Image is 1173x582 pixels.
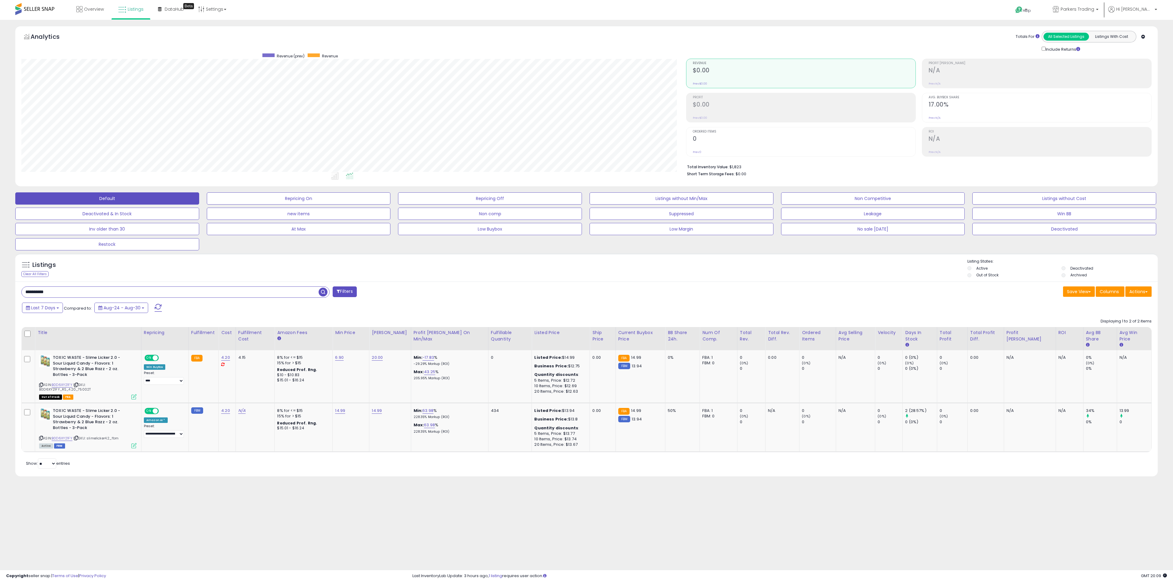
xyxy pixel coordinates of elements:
[929,135,1151,144] h2: N/A
[1023,8,1031,13] span: Help
[740,355,765,360] div: 0
[414,422,424,428] b: Max:
[534,355,562,360] b: Listed Price:
[736,171,746,177] span: $0.00
[39,408,51,420] img: 51x1dmpEftL._SL40_.jpg
[618,408,630,415] small: FBA
[1120,342,1123,348] small: Avg Win Price.
[372,355,383,361] a: 20.00
[693,82,707,85] small: Prev: $0.00
[422,408,433,414] a: 63.98
[277,413,328,419] div: 15% for > $15
[534,425,585,431] div: :
[976,266,988,271] label: Active
[693,130,915,133] span: Ordered Items
[534,372,578,377] b: Quantity discounts
[631,408,641,413] span: 14.99
[424,422,435,428] a: 63.98
[534,436,585,442] div: 10 Items, Price: $13.74
[970,355,999,360] div: 0.00
[22,303,63,313] button: Last 7 Days
[1120,355,1147,360] div: N/A
[929,150,941,154] small: Prev: N/A
[238,408,246,414] a: N/A
[414,329,486,342] div: Profit [PERSON_NAME] on Min/Max
[802,355,836,360] div: 0
[277,426,328,431] div: $15.01 - $16.24
[207,192,391,205] button: Repricing On
[534,383,585,389] div: 10 Items, Price: $12.69
[15,238,199,250] button: Restock
[144,371,184,385] div: Preset:
[1108,6,1157,20] a: Hi [PERSON_NAME]
[929,116,941,120] small: Prev: N/A
[632,416,642,422] span: 13.94
[534,442,585,447] div: 20 Items, Price: $13.67
[1089,33,1134,41] button: Listings With Cost
[1058,355,1079,360] div: N/A
[54,443,65,449] span: FBM
[414,355,484,366] div: %
[618,355,630,362] small: FBA
[534,408,585,413] div: $13.94
[905,408,937,413] div: 2 (28.57%)
[277,360,328,366] div: 15% for > $15
[39,408,137,448] div: ASIN:
[693,150,701,154] small: Prev: 0
[905,366,937,371] div: 0 (0%)
[940,366,967,371] div: 0
[183,3,194,9] div: Tooltip anchor
[52,382,72,387] a: B0D6XY21FY
[1086,329,1114,342] div: Avg BB Share
[940,408,967,413] div: 0
[145,355,153,361] span: ON
[967,259,1157,264] p: Listing States:
[693,62,915,65] span: Revenue
[158,409,168,414] span: OFF
[534,378,585,383] div: 5 Items, Price: $12.72
[1120,419,1151,425] div: 0
[277,329,330,336] div: Amazon Fees
[768,408,795,413] div: N/A
[277,355,328,360] div: 8% for <= $15
[972,192,1156,205] button: Listings without Cost
[238,355,270,360] div: 4.15
[221,408,230,414] a: 4.20
[1058,408,1079,413] div: N/A
[905,355,937,360] div: 0 (0%)
[414,369,484,380] div: %
[84,6,104,12] span: Overview
[740,366,765,371] div: 0
[905,419,937,425] div: 0 (0%)
[1063,286,1095,297] button: Save View
[929,96,1151,99] span: Avg. Buybox Share
[668,355,695,360] div: 0%
[878,419,902,425] div: 0
[414,355,423,360] b: Min:
[618,363,630,369] small: FBM
[1086,408,1117,413] div: 34%
[414,415,484,419] p: 228.35% Markup (ROI)
[618,416,630,422] small: FBM
[1070,272,1087,278] label: Archived
[221,355,230,361] a: 4.20
[693,116,707,120] small: Prev: $0.00
[15,192,199,205] button: Default
[144,329,186,336] div: Repricing
[1016,34,1040,40] div: Totals For
[929,130,1151,133] span: ROI
[207,223,391,235] button: At Max
[32,261,56,269] h5: Listings
[322,53,338,59] span: Revenue
[104,305,141,311] span: Aug-24 - Aug-30
[333,286,356,297] button: Filters
[878,329,900,336] div: Velocity
[1101,318,1152,324] div: Displaying 1 to 2 of 2 items
[693,101,915,109] h2: $0.00
[687,164,729,169] b: Total Inventory Value:
[878,408,902,413] div: 0
[802,329,833,342] div: Ordered Items
[740,419,765,425] div: 0
[372,329,408,336] div: [PERSON_NAME]
[940,414,948,419] small: (0%)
